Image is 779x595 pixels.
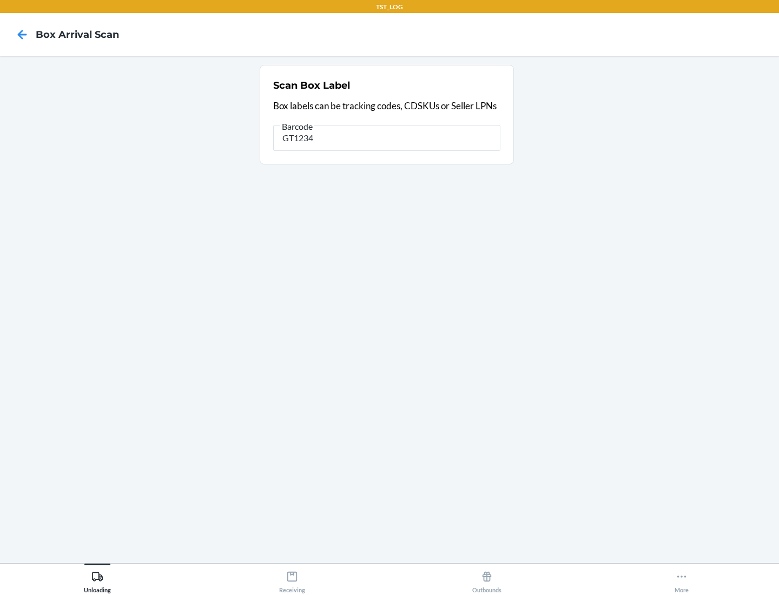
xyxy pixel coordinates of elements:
[675,566,689,593] div: More
[273,78,350,92] h2: Scan Box Label
[280,121,314,132] span: Barcode
[584,564,779,593] button: More
[472,566,501,593] div: Outbounds
[273,99,500,113] p: Box labels can be tracking codes, CDSKUs or Seller LPNs
[376,2,403,12] p: TST_LOG
[195,564,389,593] button: Receiving
[279,566,305,593] div: Receiving
[273,125,500,151] input: Barcode
[36,28,119,42] h4: Box Arrival Scan
[84,566,111,593] div: Unloading
[389,564,584,593] button: Outbounds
